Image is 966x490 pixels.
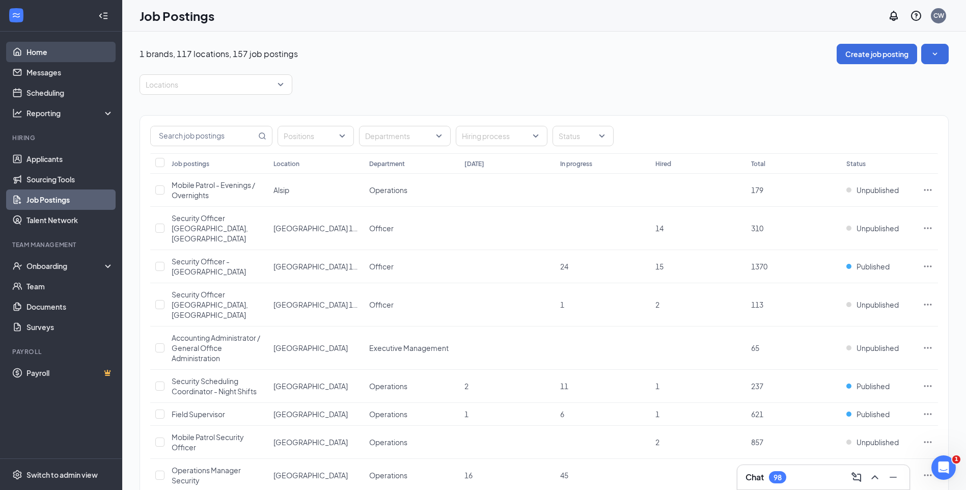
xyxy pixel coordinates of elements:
[172,410,225,419] span: Field Supervisor
[746,153,842,174] th: Total
[369,382,407,391] span: Operations
[857,381,890,391] span: Published
[364,250,460,283] td: Officer
[655,224,664,233] span: 14
[140,48,298,60] p: 1 brands, 117 locations, 157 job postings
[273,185,289,195] span: Alsip
[140,7,214,24] h1: Job Postings
[923,381,933,391] svg: Ellipses
[923,185,933,195] svg: Ellipses
[464,471,473,480] span: 16
[273,343,348,352] span: [GEOGRAPHIC_DATA]
[857,409,890,419] span: Published
[923,409,933,419] svg: Ellipses
[273,159,299,168] div: Location
[751,382,763,391] span: 237
[12,347,112,356] div: Payroll
[26,189,114,210] a: Job Postings
[172,333,260,363] span: Accounting Administrator / General Office Administration
[369,410,407,419] span: Operations
[751,300,763,309] span: 113
[751,343,759,352] span: 65
[172,257,246,276] span: Security Officer - [GEOGRAPHIC_DATA]
[751,410,763,419] span: 621
[560,262,568,271] span: 24
[751,438,763,447] span: 857
[268,370,364,403] td: Blue Island
[369,471,407,480] span: Operations
[869,471,881,483] svg: ChevronUp
[172,213,248,243] span: Security Officer [GEOGRAPHIC_DATA], [GEOGRAPHIC_DATA]
[11,10,21,20] svg: WorkstreamLogo
[273,382,348,391] span: [GEOGRAPHIC_DATA]
[887,471,899,483] svg: Minimize
[848,469,865,485] button: ComposeMessage
[369,185,407,195] span: Operations
[560,382,568,391] span: 11
[172,159,209,168] div: Job postings
[857,185,899,195] span: Unpublished
[369,224,394,233] span: Officer
[655,262,664,271] span: 15
[850,471,863,483] svg: ComposeMessage
[910,10,922,22] svg: QuestionInfo
[273,300,373,309] span: [GEOGRAPHIC_DATA] 1031-1
[364,326,460,370] td: Executive Management
[931,455,956,480] iframe: Intercom live chat
[923,343,933,353] svg: Ellipses
[268,250,364,283] td: Bedford Park 1031
[26,42,114,62] a: Home
[268,326,364,370] td: Blue Island
[888,10,900,22] svg: Notifications
[364,207,460,250] td: Officer
[555,153,651,174] th: In progress
[273,438,348,447] span: [GEOGRAPHIC_DATA]
[26,296,114,317] a: Documents
[364,426,460,459] td: Operations
[268,174,364,207] td: Alsip
[12,470,22,480] svg: Settings
[364,283,460,326] td: Officer
[364,403,460,426] td: Operations
[151,126,256,146] input: Search job postings
[26,261,105,271] div: Onboarding
[650,153,746,174] th: Hired
[857,261,890,271] span: Published
[655,410,659,419] span: 1
[268,283,364,326] td: Bedford Park 1031-1
[837,44,917,64] button: Create job posting
[857,223,899,233] span: Unpublished
[459,153,555,174] th: [DATE]
[26,149,114,169] a: Applicants
[560,300,564,309] span: 1
[867,469,883,485] button: ChevronUp
[857,437,899,447] span: Unpublished
[12,133,112,142] div: Hiring
[746,472,764,483] h3: Chat
[26,62,114,83] a: Messages
[369,262,394,271] span: Officer
[258,132,266,140] svg: MagnifyingGlass
[923,223,933,233] svg: Ellipses
[12,108,22,118] svg: Analysis
[172,376,257,396] span: Security Scheduling Coordinator - Night Shifts
[560,471,568,480] span: 45
[172,432,244,452] span: Mobile Patrol Security Officer
[560,410,564,419] span: 6
[12,261,22,271] svg: UserCheck
[369,343,449,352] span: Executive Management
[273,471,348,480] span: [GEOGRAPHIC_DATA]
[923,470,933,480] svg: Ellipses
[923,261,933,271] svg: Ellipses
[857,300,899,310] span: Unpublished
[774,473,782,482] div: 98
[885,469,901,485] button: Minimize
[26,317,114,337] a: Surveys
[172,180,255,200] span: Mobile Patrol - Evenings / Overnights
[933,11,944,20] div: CW
[655,382,659,391] span: 1
[98,11,108,21] svg: Collapse
[464,410,468,419] span: 1
[751,262,767,271] span: 1370
[364,174,460,207] td: Operations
